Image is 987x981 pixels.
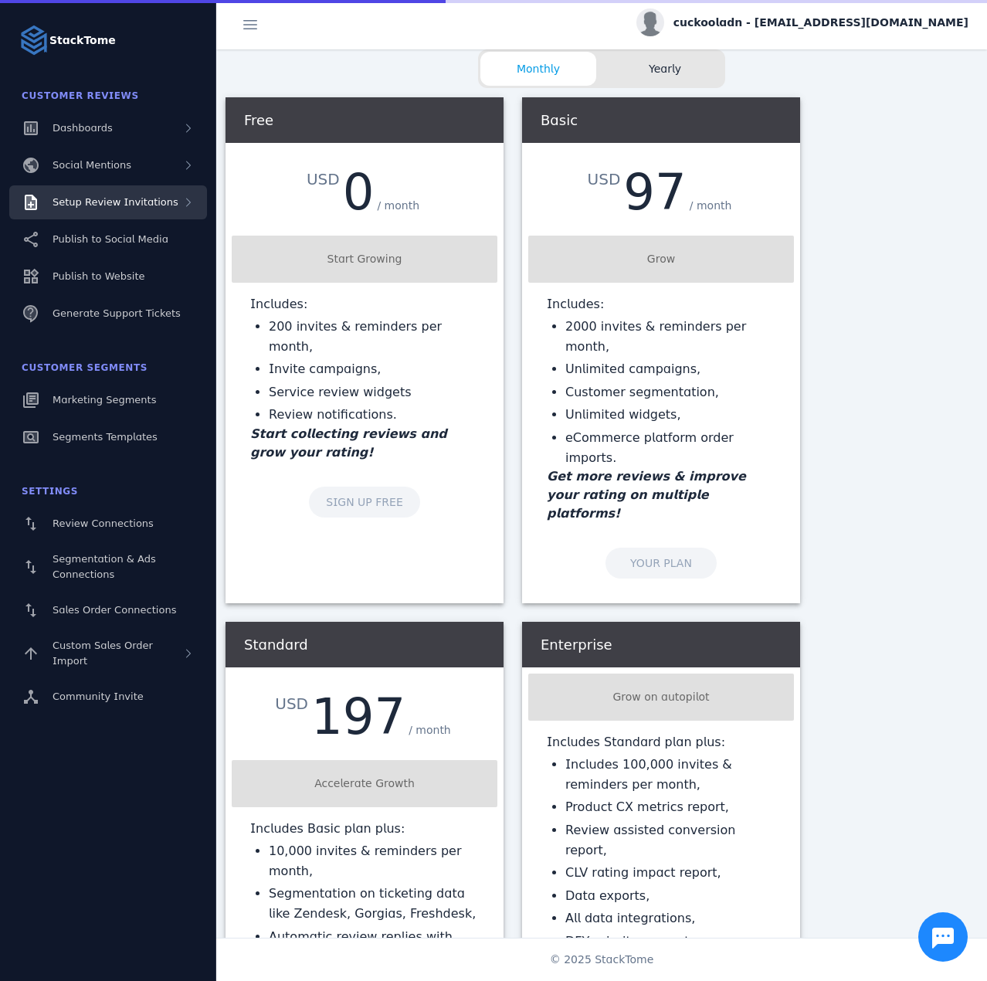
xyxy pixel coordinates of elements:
p: Includes Basic plan plus: [250,820,479,838]
span: Review Connections [53,518,154,529]
span: © 2025 StackTome [550,952,654,968]
li: Review notifications. [269,405,479,425]
span: Enterprise [541,636,612,653]
li: Invite campaigns, [269,359,479,379]
span: Custom Sales Order Import [53,640,153,667]
li: Service review widgets [269,382,479,402]
em: Get more reviews & improve your rating on multiple platforms! [547,469,746,521]
div: Grow on autopilot [534,689,788,705]
span: Setup Review Invitations [53,196,178,208]
span: Standard [244,636,308,653]
div: / month [374,195,422,217]
div: Accelerate Growth [238,776,491,792]
a: Publish to Social Media [9,222,207,256]
div: USD [307,168,343,191]
button: cuckooladn - [EMAIL_ADDRESS][DOMAIN_NAME] [636,8,968,36]
a: Sales Order Connections [9,593,207,627]
a: Segments Templates [9,420,207,454]
li: 2000 invites & reminders per month, [565,317,775,356]
li: eCommerce platform order imports. [565,428,775,467]
div: 197 [311,692,405,742]
span: Settings [22,486,78,497]
div: USD [588,168,624,191]
img: profile.jpg [636,8,664,36]
div: / month [687,195,735,217]
strong: StackTome [49,32,116,49]
span: Free [244,112,273,128]
span: Yearly [607,61,723,77]
div: USD [275,692,311,715]
span: Dashboards [53,122,113,134]
span: Basic [541,112,578,128]
span: Segmentation & Ads Connections [53,553,156,580]
a: Community Invite [9,680,207,714]
div: 97 [623,168,686,217]
li: CLV rating impact report, [565,863,775,883]
span: Publish to Website [53,270,144,282]
li: Product CX metrics report, [565,797,775,817]
a: Publish to Website [9,260,207,294]
li: Automatic review replies with ChatGPT AI, [269,927,479,966]
img: Logo image [19,25,49,56]
li: Customer segmentation, [565,382,775,402]
div: 0 [343,168,375,217]
li: Includes 100,000 invites & reminders per month, [565,755,775,794]
span: Publish to Social Media [53,233,168,245]
a: Marketing Segments [9,383,207,417]
li: DFY priority support. [565,932,775,952]
em: Start collecting reviews and grow your rating! [250,426,447,460]
a: Generate Support Tickets [9,297,207,331]
a: Review Connections [9,507,207,541]
span: Community Invite [53,691,144,702]
span: Customer Reviews [22,90,139,101]
span: Segments Templates [53,431,158,443]
li: 10,000 invites & reminders per month, [269,841,479,881]
span: Social Mentions [53,159,131,171]
div: Grow [534,251,788,267]
div: / month [405,719,454,742]
span: Generate Support Tickets [53,307,181,319]
a: Segmentation & Ads Connections [9,544,207,590]
p: Includes: [250,295,479,314]
li: Unlimited campaigns, [565,359,775,379]
li: Segmentation on ticketing data like Zendesk, Gorgias, Freshdesk, [269,884,479,923]
span: Marketing Segments [53,394,156,406]
li: Data exports, [565,886,775,906]
p: Includes Standard plan plus: [547,733,775,752]
span: Customer Segments [22,362,148,373]
li: 200 invites & reminders per month, [269,317,479,356]
span: Monthly [480,61,596,77]
span: Sales Order Connections [53,604,176,616]
li: Review assisted conversion report, [565,820,775,860]
div: Start Growing [238,251,491,267]
li: All data integrations, [565,908,775,928]
p: Includes: [547,295,775,314]
span: cuckooladn - [EMAIL_ADDRESS][DOMAIN_NAME] [673,15,968,31]
li: Unlimited widgets, [565,405,775,425]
